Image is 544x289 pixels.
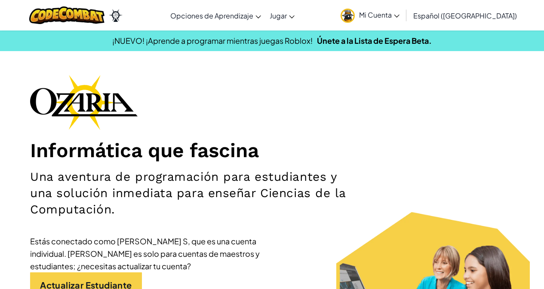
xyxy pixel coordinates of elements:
[270,11,287,20] span: Jugar
[30,169,354,218] h2: Una aventura de programación para estudiantes y una solución inmediata para enseñar Ciencias de l...
[109,9,123,22] img: Ozaria
[29,6,104,24] img: CodeCombat logo
[359,10,400,19] span: Mi Cuenta
[170,11,253,20] span: Opciones de Aprendizaje
[409,4,521,27] a: Español ([GEOGRAPHIC_DATA])
[30,75,138,130] img: Ozaria branding logo
[265,4,299,27] a: Jugar
[30,235,288,272] div: Estás conectado como [PERSON_NAME] S, que es una cuenta individual. [PERSON_NAME] es solo para cu...
[112,36,313,46] span: ¡NUEVO! ¡Aprende a programar mientras juegas Roblox!
[317,36,432,46] a: Únete a la Lista de Espera Beta.
[341,9,355,23] img: avatar
[30,138,514,162] h1: Informática que fascina
[336,2,404,29] a: Mi Cuenta
[166,4,265,27] a: Opciones de Aprendizaje
[413,11,517,20] span: Español ([GEOGRAPHIC_DATA])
